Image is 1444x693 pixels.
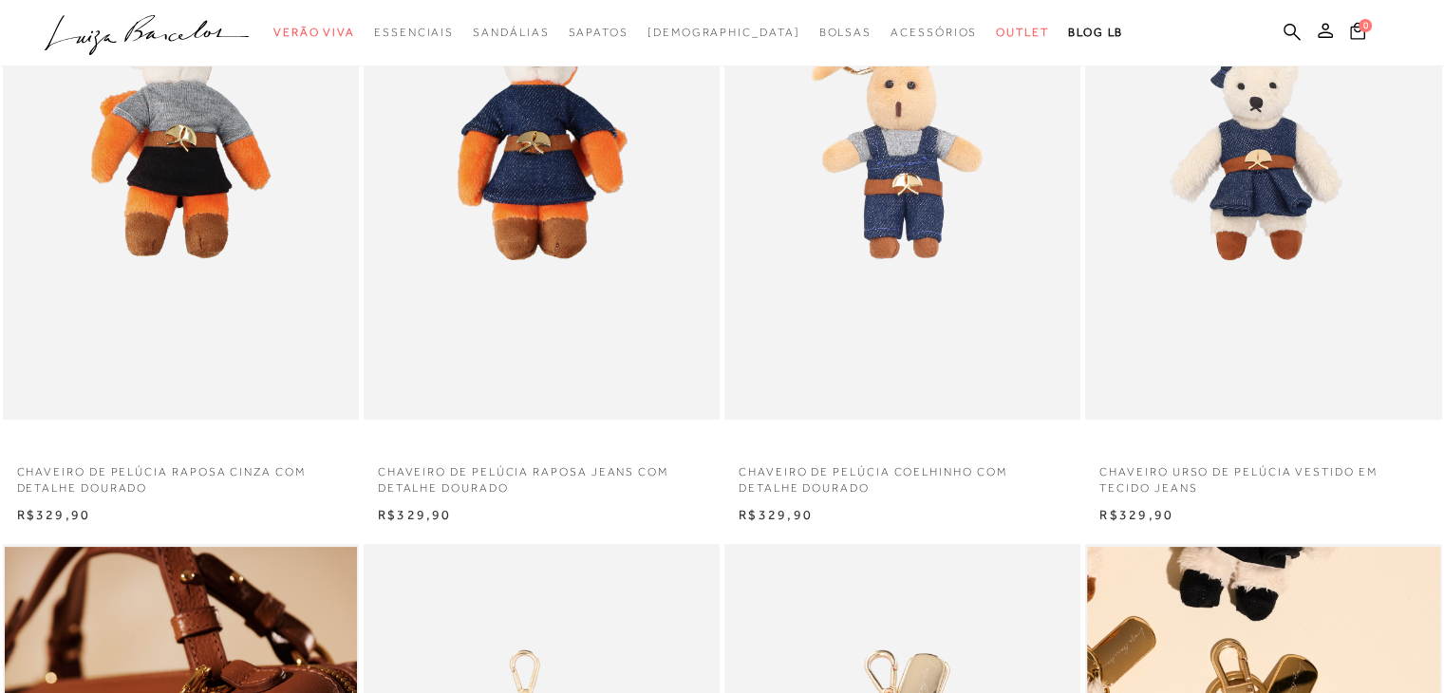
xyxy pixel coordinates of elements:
[1344,21,1371,47] button: 0
[17,507,91,522] span: R$329,90
[1068,26,1123,39] span: BLOG LB
[891,15,977,50] a: categoryNavScreenReaderText
[364,453,720,496] a: CHAVEIRO DE PELÚCIA RAPOSA JEANS COM DETALHE DOURADO
[3,453,359,496] a: CHAVEIRO DE PELÚCIA RAPOSA CINZA COM DETALHE DOURADO
[1068,15,1123,50] a: BLOG LB
[273,15,355,50] a: categoryNavScreenReaderText
[1359,19,1372,32] span: 0
[647,26,800,39] span: [DEMOGRAPHIC_DATA]
[374,26,454,39] span: Essenciais
[1085,453,1441,496] a: CHAVEIRO URSO DE PELÚCIA VESTIDO EM TECIDO JEANS
[739,507,813,522] span: R$329,90
[996,15,1049,50] a: categoryNavScreenReaderText
[891,26,977,39] span: Acessórios
[818,26,872,39] span: Bolsas
[996,26,1049,39] span: Outlet
[473,26,549,39] span: Sandálias
[273,26,355,39] span: Verão Viva
[378,507,452,522] span: R$329,90
[374,15,454,50] a: categoryNavScreenReaderText
[724,453,1080,496] a: CHAVEIRO DE PELÚCIA COELHINHO COM DETALHE DOURADO
[568,26,628,39] span: Sapatos
[1099,507,1173,522] span: R$329,90
[818,15,872,50] a: categoryNavScreenReaderText
[473,15,549,50] a: categoryNavScreenReaderText
[647,15,800,50] a: noSubCategoriesText
[568,15,628,50] a: categoryNavScreenReaderText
